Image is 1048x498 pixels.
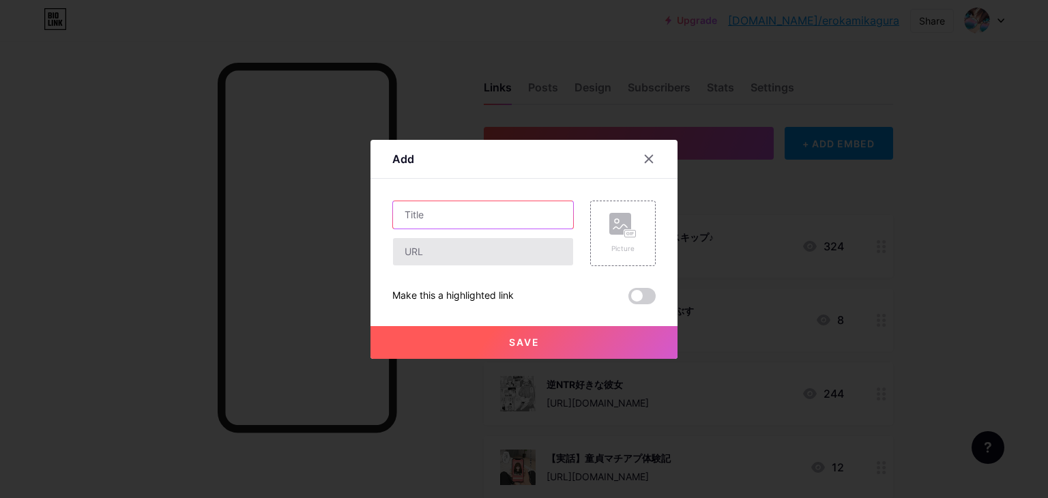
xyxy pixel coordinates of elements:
span: Save [509,336,540,348]
div: Make this a highlighted link [392,288,514,304]
input: Title [393,201,573,229]
div: Picture [609,244,637,254]
button: Save [370,326,678,359]
input: URL [393,238,573,265]
div: Add [392,151,414,167]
